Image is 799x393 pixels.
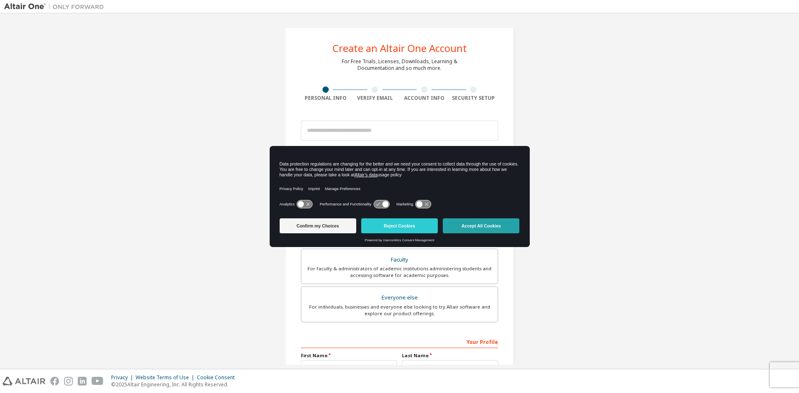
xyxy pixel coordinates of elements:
[2,377,45,386] img: altair_logo.svg
[333,43,467,53] div: Create an Altair One Account
[197,374,240,381] div: Cookie Consent
[301,335,498,348] div: Your Profile
[306,292,493,304] div: Everyone else
[4,2,108,11] img: Altair One
[306,265,493,279] div: For faculty & administrators of academic institutions administering students and accessing softwa...
[301,95,350,101] div: Personal Info
[92,377,104,386] img: youtube.svg
[342,58,457,72] div: For Free Trials, Licenses, Downloads, Learning & Documentation and so much more.
[449,95,499,101] div: Security Setup
[136,374,197,381] div: Website Terms of Use
[78,377,87,386] img: linkedin.svg
[64,377,73,386] img: instagram.svg
[306,254,493,266] div: Faculty
[402,352,498,359] label: Last Name
[111,374,136,381] div: Privacy
[306,304,493,317] div: For individuals, businesses and everyone else looking to try Altair software and explore our prod...
[111,381,240,388] p: © 2025 Altair Engineering, Inc. All Rights Reserved.
[399,95,449,101] div: Account Info
[301,352,397,359] label: First Name
[350,95,400,101] div: Verify Email
[50,377,59,386] img: facebook.svg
